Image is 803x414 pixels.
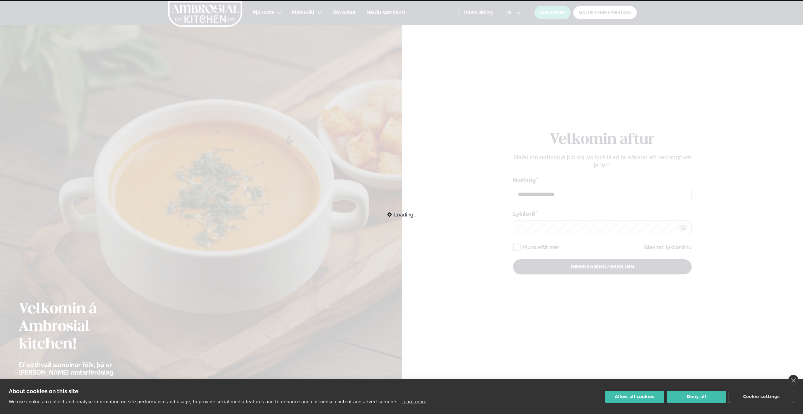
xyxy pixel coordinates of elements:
button: Allow all cookies [605,391,664,403]
a: Learn more [401,399,427,404]
button: Deny all [667,391,726,403]
button: Cookie settings [729,391,794,403]
p: We use cookies to collect and analyse information on site performance and usage, to provide socia... [9,399,399,404]
a: close [788,375,799,386]
span: Loading... [394,208,416,221]
strong: About cookies on this site [9,388,79,394]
